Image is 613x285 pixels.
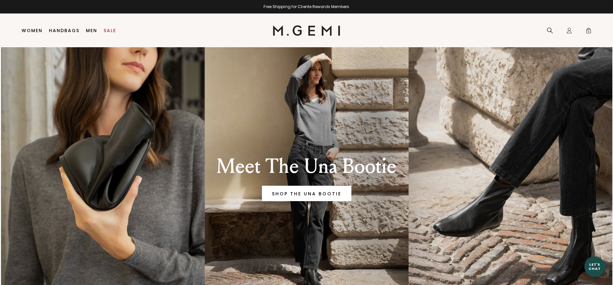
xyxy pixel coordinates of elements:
[262,186,351,201] a: Banner primary button
[22,28,42,33] a: Women
[195,155,418,178] div: Meet The Una Bootie
[584,263,605,271] div: Let's Chat
[49,28,79,33] a: Handbags
[585,29,592,35] span: 0
[86,28,97,33] a: Men
[104,28,116,33] a: Sale
[273,25,340,36] img: M.Gemi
